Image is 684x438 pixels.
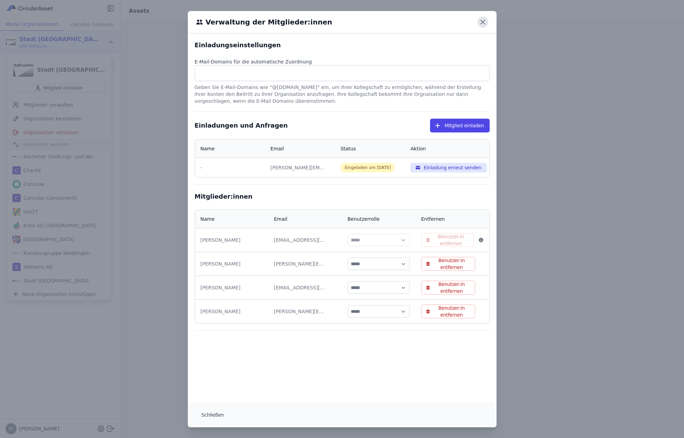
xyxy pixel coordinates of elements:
div: [PERSON_NAME] [201,260,263,267]
div: [EMAIL_ADDRESS][DOMAIN_NAME] [274,284,326,291]
div: [EMAIL_ADDRESS][DOMAIN_NAME] [274,237,326,243]
button: Benutzer:in entfernen [421,305,475,318]
button: Benutzer:in entfernen [421,257,475,271]
button: Benutzer:in entfernen [421,233,474,247]
div: [PERSON_NAME][EMAIL_ADDRESS][DOMAIN_NAME] [274,260,326,267]
div: Eingeladen am [DATE] [340,163,395,172]
div: Email [274,216,287,222]
button: Mitglied einladen [430,119,489,132]
div: [PERSON_NAME] [201,308,263,315]
div: Name [201,145,215,152]
button: Schließen [196,408,229,422]
div: Einladungseinstellungen [195,40,490,50]
div: [PERSON_NAME][EMAIL_ADDRESS][DOMAIN_NAME] [270,164,326,171]
div: Entfernen [421,216,445,222]
button: Benutzer:in entfernen [421,281,475,295]
div: Status [340,145,356,152]
button: Einladung erneut senden [410,163,487,172]
div: Email [270,145,284,152]
div: E-Mail-Domains für die automatische Zuordnung [195,58,490,65]
div: Benutzerrolle [348,216,380,222]
div: Aktion [410,145,426,152]
div: Name [201,216,215,222]
h6: Verwaltung der Mitglieder:innen [203,17,332,27]
div: Geben Sie E-Mail-Domains wie “@[DOMAIN_NAME]” ein, um Ihrer Kollegschaft zu ermöglichen, während ... [195,81,490,104]
div: - [201,164,259,171]
div: Einladungen und Anfragen [195,121,288,130]
div: [PERSON_NAME] [201,237,263,243]
div: [PERSON_NAME][EMAIL_ADDRESS][DOMAIN_NAME] [274,308,326,315]
div: Mitglieder:innen [195,192,490,201]
div: [PERSON_NAME] [201,284,263,291]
